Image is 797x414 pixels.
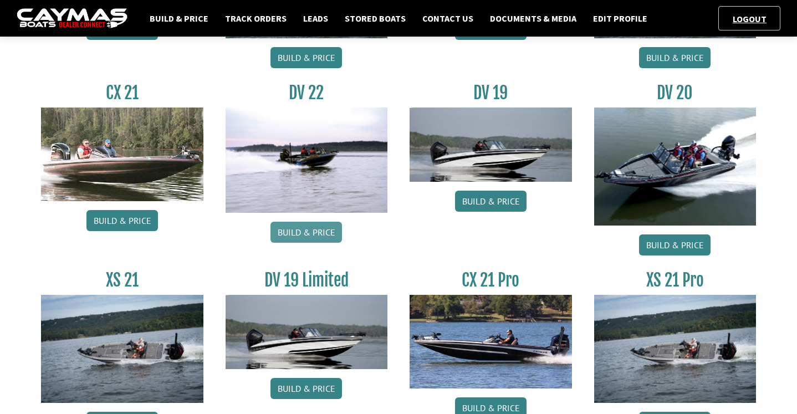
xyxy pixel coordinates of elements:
a: Build & Price [455,191,527,212]
a: Stored Boats [339,11,411,25]
a: Build & Price [86,210,158,231]
img: DV_20_from_website_for_caymas_connect.png [594,108,757,226]
img: dv-19-ban_from_website_for_caymas_connect.png [226,295,388,369]
a: Build & Price [270,47,342,68]
h3: XS 21 Pro [594,270,757,290]
a: Build & Price [144,11,214,25]
a: Build & Price [270,222,342,243]
a: Build & Price [270,378,342,399]
h3: CX 21 [41,83,203,103]
h3: DV 19 [410,83,572,103]
img: XS_21_thumbnail.jpg [594,295,757,403]
h3: CX 21 Pro [410,270,572,290]
a: Track Orders [219,11,292,25]
a: Build & Price [639,47,711,68]
h3: DV 19 Limited [226,270,388,290]
a: Build & Price [639,234,711,255]
img: dv-19-ban_from_website_for_caymas_connect.png [410,108,572,182]
a: Leads [298,11,334,25]
a: Edit Profile [587,11,653,25]
a: Logout [727,13,772,24]
a: Contact Us [417,11,479,25]
img: XS_21_thumbnail.jpg [41,295,203,403]
img: caymas-dealer-connect-2ed40d3bc7270c1d8d7ffb4b79bf05adc795679939227970def78ec6f6c03838.gif [17,8,127,29]
a: Documents & Media [484,11,582,25]
h3: XS 21 [41,270,203,290]
h3: DV 20 [594,83,757,103]
img: CX-21Pro_thumbnail.jpg [410,295,572,388]
img: CX21_thumb.jpg [41,108,203,201]
h3: DV 22 [226,83,388,103]
img: DV22_original_motor_cropped_for_caymas_connect.jpg [226,108,388,213]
